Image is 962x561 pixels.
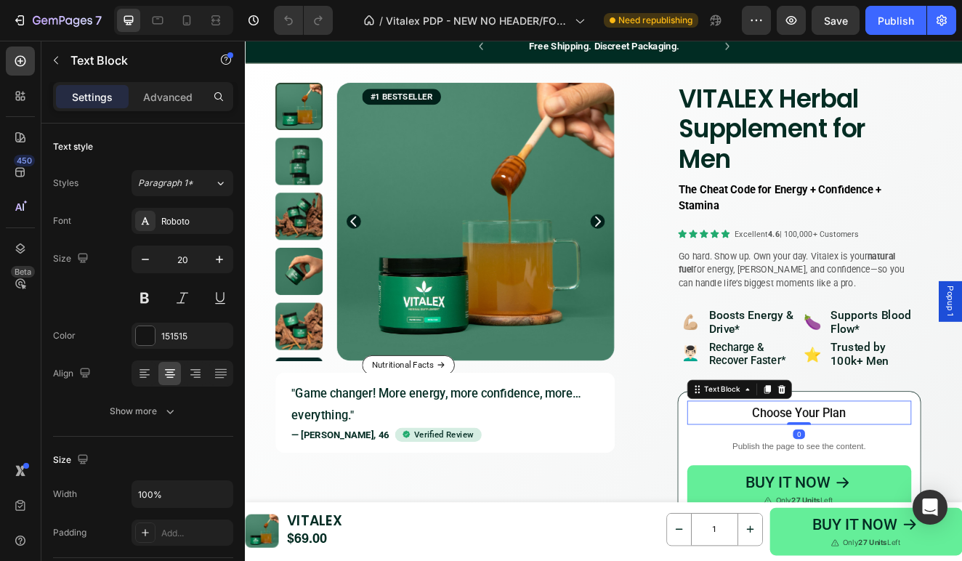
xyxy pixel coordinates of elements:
[11,266,35,278] div: Beta
[245,41,962,561] iframe: Design area
[555,417,605,430] div: Text Block
[607,520,711,554] div: BUY IT NOW
[379,13,383,28] span: /
[110,404,177,419] div: Show more
[537,485,810,501] p: Publish the page to see the content.
[913,490,947,525] div: Open Intercom Messenger
[53,526,86,539] div: Padding
[53,249,92,269] div: Size
[56,472,174,486] strong: — [PERSON_NAME], 46
[53,451,92,470] div: Size
[153,385,229,403] p: Nutritional Facts
[865,6,926,35] button: Publish
[711,365,816,398] p: Trusted by 100k+ Men
[132,481,233,507] input: Auto
[274,6,333,35] div: Undo/Redo
[595,227,746,243] p: Excellent | 100,000+ Customers
[53,329,76,342] div: Color
[527,254,820,304] p: Go hard. Show up. Own your day. Vitalex is your for energy, [PERSON_NAME], and confidence—so you ...
[530,367,552,393] p: 💆🏻‍♂️
[635,230,650,241] strong: 4.6
[530,329,552,355] p: 💪🏼
[205,474,277,484] p: verified review
[386,13,569,28] span: Vitalex PDP - NEW NO HEADER/FOOTER
[138,177,193,190] span: Paragraph 1*
[711,326,816,359] p: Supports Blood Flow*
[142,382,254,406] a: Nutritional Facts
[53,364,94,384] div: Align
[878,13,914,28] div: Publish
[161,527,230,540] div: Add...
[14,155,35,166] div: 450
[678,329,700,355] p: 🍆
[53,398,233,424] button: Show more
[53,140,93,153] div: Text style
[812,6,860,35] button: Save
[123,211,140,228] button: Carousel Back Arrow
[70,52,194,69] p: Text Block
[53,214,71,227] div: Font
[53,177,78,190] div: Styles
[161,215,230,228] div: Roboto
[564,326,668,359] p: Boosts Energy & Drive*
[95,12,102,29] p: 7
[850,298,865,336] span: Popup 1
[143,89,193,105] p: Advanced
[618,14,692,27] span: Need republishing
[72,89,113,105] p: Settings
[6,6,108,35] button: 7
[824,15,848,27] span: Save
[152,62,227,74] p: #1 BESTSELLER
[525,51,822,164] h2: VITALEX Herbal Supplement for Men
[538,439,809,465] p: Choose Your Plan
[595,227,746,243] a: Excellent4.6| 100,000+ Customers
[419,211,437,228] button: Carousel Next Arrow
[527,173,774,208] strong: The Cheat Code for Energy + Confidence + Stamina
[564,365,668,396] p: Recharge & Recover Faster*
[678,368,700,395] p: ⭐️
[132,170,233,196] button: Paragraph 1*
[56,416,437,468] p: "Game changer! More energy, more confidence, more… everything."
[666,472,680,484] div: 0
[53,488,77,501] div: Width
[161,330,230,343] div: 151515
